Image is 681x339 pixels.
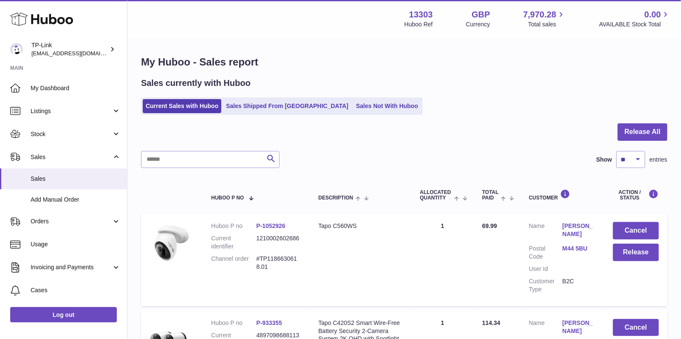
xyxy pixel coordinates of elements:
[211,195,244,201] span: Huboo P no
[409,9,433,20] strong: 13303
[613,319,659,336] button: Cancel
[613,244,659,261] button: Release
[31,153,112,161] span: Sales
[562,245,596,253] a: M44 5BU
[420,190,452,201] span: ALLOCATED Quantity
[319,222,403,230] div: Tapo C560WS
[529,265,562,273] dt: User Id
[596,156,612,164] label: Show
[523,9,557,20] span: 7,970.28
[613,222,659,239] button: Cancel
[31,196,121,204] span: Add Manual Order
[482,222,497,229] span: 69.99
[529,277,562,293] dt: Customer Type
[256,255,301,271] dd: #TP1186630618.01
[31,84,121,92] span: My Dashboard
[529,189,596,201] div: Customer
[31,217,112,225] span: Orders
[10,43,23,56] img: gaby.chen@tp-link.com
[31,107,112,115] span: Listings
[31,263,112,271] span: Invoicing and Payments
[562,222,596,238] a: [PERSON_NAME]
[613,189,659,201] div: Action / Status
[10,307,117,322] a: Log out
[256,319,282,326] a: P-933355
[404,20,433,28] div: Huboo Ref
[562,319,596,335] a: [PERSON_NAME]
[143,99,221,113] a: Current Sales with Huboo
[211,255,256,271] dt: Channel order
[211,319,256,327] dt: Huboo P no
[562,277,596,293] dd: B2C
[141,77,251,89] h2: Sales currently with Huboo
[31,175,121,183] span: Sales
[466,20,490,28] div: Currency
[472,9,490,20] strong: GBP
[650,156,667,164] span: entries
[31,240,121,248] span: Usage
[529,319,562,337] dt: Name
[482,190,499,201] span: Total paid
[599,9,671,28] a: 0.00 AVAILABLE Stock Total
[256,234,301,251] dd: 1210002602686
[529,245,562,261] dt: Postal Code
[31,286,121,294] span: Cases
[529,222,562,240] dt: Name
[31,41,108,57] div: TP-Link
[150,222,192,266] img: 1753362365.jpg
[223,99,351,113] a: Sales Shipped From [GEOGRAPHIC_DATA]
[256,222,285,229] a: P-1052926
[211,234,256,251] dt: Current identifier
[31,50,125,57] span: [EMAIL_ADDRESS][DOMAIN_NAME]
[644,9,661,20] span: 0.00
[31,130,112,138] span: Stock
[319,195,353,201] span: Description
[618,123,667,141] button: Release All
[528,20,566,28] span: Total sales
[523,9,566,28] a: 7,970.28 Total sales
[599,20,671,28] span: AVAILABLE Stock Total
[353,99,421,113] a: Sales Not With Huboo
[482,319,500,326] span: 114.34
[141,55,667,69] h1: My Huboo - Sales report
[412,214,474,306] td: 1
[211,222,256,230] dt: Huboo P no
